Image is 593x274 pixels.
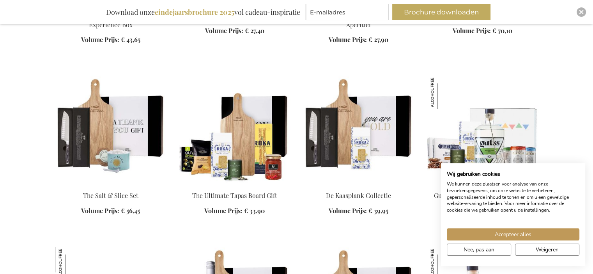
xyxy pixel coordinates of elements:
form: marketing offers and promotions [306,4,391,23]
span: Volume Prijs: [81,207,119,215]
span: € 27,40 [245,27,264,35]
span: Volume Prijs: [453,27,491,35]
div: Download onze vol cadeau-inspiratie [103,4,304,20]
img: Close [579,10,584,14]
b: eindejaarsbrochure 2025 [155,7,234,17]
a: De Kaasplank Collectie [326,191,391,200]
a: Volume Prijs: € 56,45 [81,207,140,216]
img: The Salt & Slice Set Exclusive Business Gift [55,76,166,185]
a: Volume Prijs: € 27,90 [329,35,388,44]
span: € 43,65 [121,35,140,44]
span: Volume Prijs: [81,35,119,44]
span: € 39,95 [368,207,388,215]
span: € 56,45 [121,207,140,215]
a: The Cheese Board Collection [303,182,414,189]
a: De Roka Cheese Biologisch Aperitief [321,12,397,29]
span: Accepteer alles [495,230,531,239]
a: Gutss Non-Alcoholic Gin & Tonic Set Gutss Alcoholvrije Gin & Tonic Set [427,182,538,189]
input: E-mailadres [306,4,388,20]
span: Weigeren [536,246,559,254]
img: Gutss Alcoholvrije Gin & Tonic Set [427,76,460,109]
span: € 27,90 [368,35,388,44]
span: Nee, pas aan [464,246,494,254]
img: The Ultimate Tapas Board Gift [179,76,290,185]
span: Volume Prijs: [329,207,367,215]
button: Alle cookies weigeren [515,244,579,256]
img: Gutss Non-Alcoholic Gin & Tonic Set [427,76,538,185]
p: We kunnen deze plaatsen voor analyse van onze bezoekersgegevens, om onze website te verbeteren, g... [447,181,579,214]
a: The Salt & Slice Set [83,191,138,200]
a: Volume Prijs: € 27,40 [205,27,264,35]
img: The Cheese Board Collection [303,76,414,185]
a: Volume Prijs: € 70,10 [453,27,512,35]
a: The Salt & Slice Set Exclusive Business Gift [55,182,166,189]
button: Accepteer alle cookies [447,228,579,240]
button: Pas cookie voorkeuren aan [447,244,511,256]
span: Volume Prijs: [329,35,367,44]
a: Gutss Alcoholvrije Gin & Tonic Set [434,191,531,200]
button: Brochure downloaden [392,4,490,20]
span: Volume Prijs: [205,27,243,35]
a: Oddbird Alcoholvrije Rode Wijn Experience Box [67,12,154,29]
a: Volume Prijs: € 39,95 [329,207,388,216]
span: € 70,10 [492,27,512,35]
a: The Ultimate Tapas Board Gift [179,182,290,189]
div: Close [577,7,586,17]
h2: Wij gebruiken cookies [447,171,579,178]
a: Volume Prijs: € 43,65 [81,35,140,44]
